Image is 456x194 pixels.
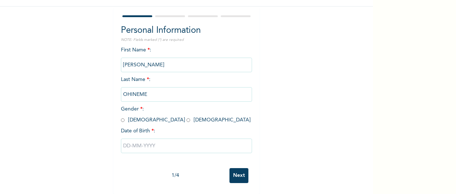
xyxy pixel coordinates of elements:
[121,106,251,123] span: Gender : [DEMOGRAPHIC_DATA] [DEMOGRAPHIC_DATA]
[121,139,252,153] input: DD-MM-YYYY
[121,77,252,97] span: Last Name :
[121,172,229,179] div: 1 / 4
[121,87,252,102] input: Enter your last name
[121,47,252,67] span: First Name :
[121,127,155,135] span: Date of Birth :
[229,168,248,183] input: Next
[121,24,252,37] h2: Personal Information
[121,37,252,43] p: NOTE: Fields marked (*) are required
[121,58,252,72] input: Enter your first name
